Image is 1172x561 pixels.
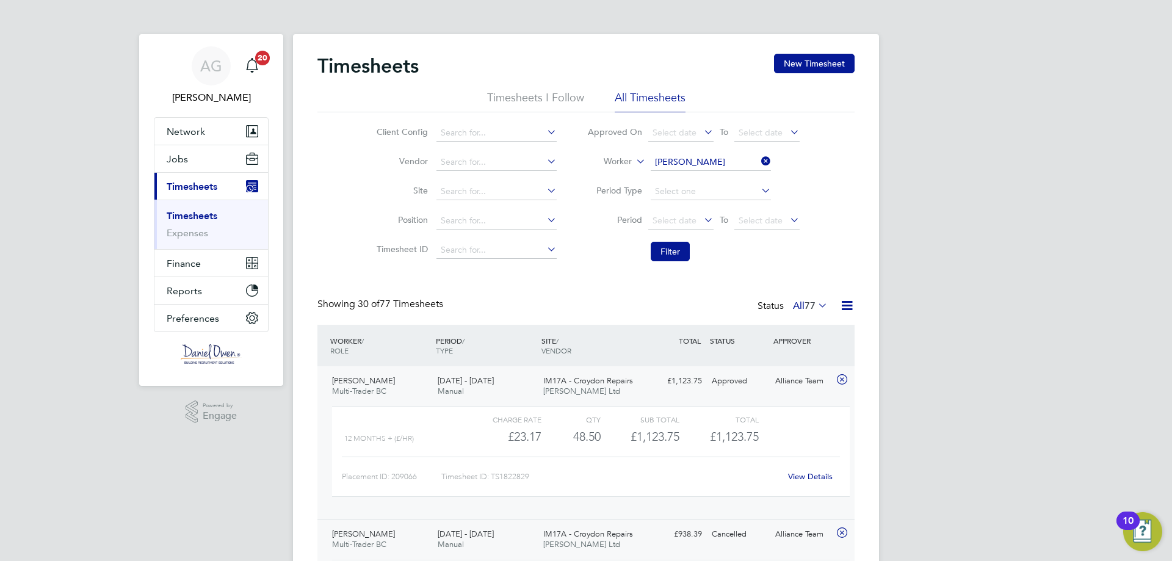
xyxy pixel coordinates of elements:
[167,126,205,137] span: Network
[436,183,557,200] input: Search for...
[541,427,601,447] div: 48.50
[200,58,222,74] span: AG
[651,242,690,261] button: Filter
[154,173,268,200] button: Timesheets
[167,153,188,165] span: Jobs
[332,375,395,386] span: [PERSON_NAME]
[601,412,679,427] div: Sub Total
[774,54,855,73] button: New Timesheet
[438,539,464,549] span: Manual
[1123,512,1162,551] button: Open Resource Center, 10 new notifications
[541,346,571,355] span: VENDOR
[541,412,601,427] div: QTY
[739,127,783,138] span: Select date
[154,277,268,304] button: Reports
[203,411,237,421] span: Engage
[770,330,834,352] div: APPROVER
[1123,521,1134,537] div: 10
[344,434,414,443] span: 12 Months + (£/HR)
[643,524,707,545] div: £938.39
[653,127,696,138] span: Select date
[436,154,557,171] input: Search for...
[332,539,386,549] span: Multi-Trader BC
[707,524,770,545] div: Cancelled
[587,185,642,196] label: Period Type
[716,124,732,140] span: To
[330,346,349,355] span: ROLE
[805,300,816,312] span: 77
[739,215,783,226] span: Select date
[358,298,380,310] span: 30 of
[373,244,428,255] label: Timesheet ID
[538,330,644,361] div: SITE
[436,125,557,142] input: Search for...
[317,298,446,311] div: Showing
[358,298,443,310] span: 77 Timesheets
[707,371,770,391] div: Approved
[167,313,219,324] span: Preferences
[436,242,557,259] input: Search for...
[154,46,269,105] a: AG[PERSON_NAME]
[317,54,419,78] h2: Timesheets
[361,336,364,346] span: /
[651,154,771,171] input: Search for...
[793,300,828,312] label: All
[154,344,269,364] a: Go to home page
[332,386,386,396] span: Multi-Trader BC
[154,250,268,277] button: Finance
[788,471,833,482] a: View Details
[462,336,465,346] span: /
[203,400,237,411] span: Powered by
[327,330,433,361] div: WORKER
[438,386,464,396] span: Manual
[543,529,633,539] span: IM17A - Croydon Repairs
[587,126,642,137] label: Approved On
[587,214,642,225] label: Period
[342,467,441,487] div: Placement ID: 209066
[707,330,770,352] div: STATUS
[716,212,732,228] span: To
[543,375,633,386] span: IM17A - Croydon Repairs
[710,429,759,444] span: £1,123.75
[154,200,268,249] div: Timesheets
[679,336,701,346] span: TOTAL
[463,412,541,427] div: Charge rate
[332,529,395,539] span: [PERSON_NAME]
[167,210,217,222] a: Timesheets
[373,126,428,137] label: Client Config
[577,156,632,168] label: Worker
[653,215,696,226] span: Select date
[154,90,269,105] span: Amy Garcia
[770,371,834,391] div: Alliance Team
[643,371,707,391] div: £1,123.75
[433,330,538,361] div: PERIOD
[373,214,428,225] label: Position
[679,412,758,427] div: Total
[487,90,584,112] li: Timesheets I Follow
[438,529,494,539] span: [DATE] - [DATE]
[167,181,217,192] span: Timesheets
[463,427,541,447] div: £23.17
[615,90,685,112] li: All Timesheets
[441,467,780,487] div: Timesheet ID: TS1822829
[255,51,270,65] span: 20
[651,183,771,200] input: Select one
[181,344,242,364] img: danielowen-logo-retina.png
[139,34,283,386] nav: Main navigation
[543,539,620,549] span: [PERSON_NAME] Ltd
[543,386,620,396] span: [PERSON_NAME] Ltd
[154,145,268,172] button: Jobs
[373,156,428,167] label: Vendor
[770,524,834,545] div: Alliance Team
[556,336,559,346] span: /
[186,400,237,424] a: Powered byEngage
[154,305,268,331] button: Preferences
[438,375,494,386] span: [DATE] - [DATE]
[601,427,679,447] div: £1,123.75
[436,346,453,355] span: TYPE
[167,285,202,297] span: Reports
[167,227,208,239] a: Expenses
[154,118,268,145] button: Network
[436,212,557,230] input: Search for...
[240,46,264,85] a: 20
